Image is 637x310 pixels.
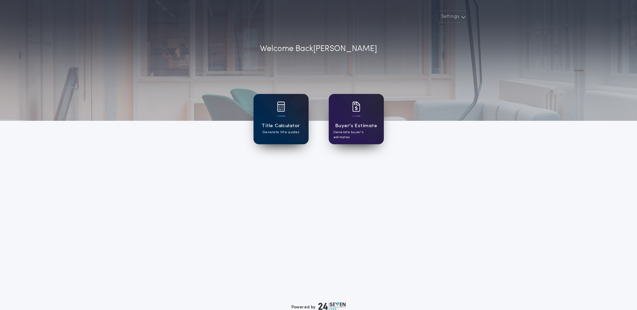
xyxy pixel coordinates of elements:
[262,122,300,130] h1: Title Calculator
[260,43,377,55] p: Welcome Back [PERSON_NAME]
[335,122,377,130] h1: Buyer's Estimate
[352,102,360,112] img: card icon
[333,130,379,140] p: Generate buyer's estimates
[329,94,384,144] a: card iconBuyer's EstimateGenerate buyer's estimates
[263,130,299,135] p: Generate title quotes
[254,94,309,144] a: card iconTitle CalculatorGenerate title quotes
[437,11,468,23] button: Settings
[277,102,285,112] img: card icon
